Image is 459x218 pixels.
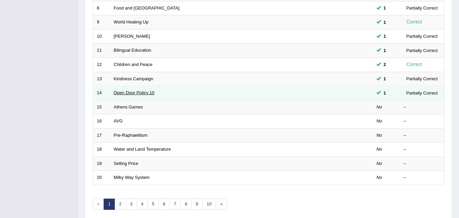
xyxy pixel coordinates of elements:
[93,171,110,185] td: 20
[191,199,202,210] a: 9
[114,48,152,53] a: Bilingual Education
[404,104,440,111] div: –
[180,199,192,210] a: 8
[114,90,155,95] a: Open Door Policy 10
[93,142,110,157] td: 18
[93,1,110,15] td: 8
[404,161,440,167] div: –
[126,199,137,210] a: 3
[381,33,389,40] span: You can still take this question
[404,174,440,181] div: –
[381,75,389,82] span: You can still take this question
[114,118,123,123] a: AVG
[404,18,425,26] div: Correct
[137,199,148,210] a: 4
[376,147,382,152] em: No
[376,133,382,138] em: No
[404,33,440,40] div: Partially Correct
[114,19,148,24] a: World Heating Up
[114,76,153,81] a: Kindness Campaign
[114,147,171,152] a: Water and Land Temperature
[216,199,227,210] a: »
[114,161,138,166] a: Selling Price
[381,4,389,12] span: You can still take this question
[404,4,440,12] div: Partially Correct
[93,156,110,171] td: 19
[114,34,150,39] a: [PERSON_NAME]
[381,89,389,97] span: You can still take this question
[93,100,110,114] td: 15
[114,62,153,67] a: Children and Peace
[114,104,143,110] a: Athens Games
[404,118,440,124] div: –
[93,128,110,142] td: 17
[104,199,115,210] a: 1
[404,75,440,82] div: Partially Correct
[93,199,104,210] span: «
[404,132,440,139] div: –
[404,89,440,97] div: Partially Correct
[158,199,170,210] a: 6
[147,199,159,210] a: 5
[376,118,382,123] em: No
[93,86,110,100] td: 14
[93,114,110,129] td: 16
[202,199,216,210] a: 10
[376,104,382,110] em: No
[404,146,440,153] div: –
[381,61,389,68] span: You can still take this question
[376,161,382,166] em: No
[404,47,440,54] div: Partially Correct
[381,19,389,26] span: You can still take this question
[114,133,148,138] a: Pre-Raphaelitism
[114,5,180,11] a: Food and [GEOGRAPHIC_DATA]
[93,72,110,86] td: 13
[114,199,126,210] a: 2
[170,199,181,210] a: 7
[93,44,110,58] td: 11
[93,29,110,44] td: 10
[114,175,150,180] a: Milky Way System
[376,175,382,180] em: No
[381,47,389,54] span: You can still take this question
[93,15,110,30] td: 9
[93,57,110,72] td: 12
[404,61,425,68] div: Correct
